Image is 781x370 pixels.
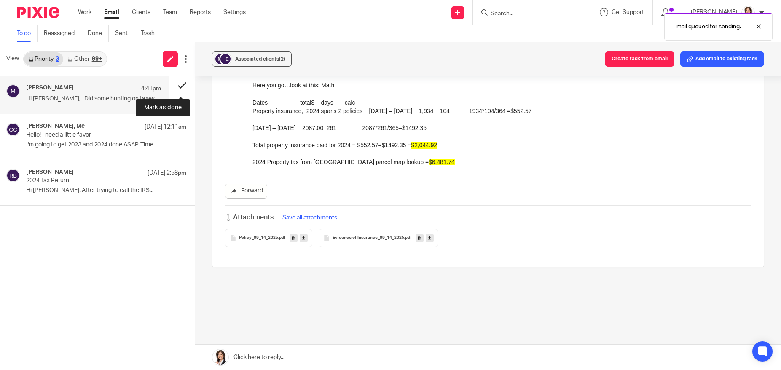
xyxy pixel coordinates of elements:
[404,235,412,240] span: .pdf
[278,235,286,240] span: .pdf
[225,213,273,222] h3: Attachments
[163,8,177,16] a: Team
[26,141,186,149] p: I'm going to get 2023 and 2024 done ASAP. Time...
[44,25,81,42] a: Reassigned
[214,53,227,65] img: svg%3E
[235,57,285,62] span: Associated clients
[141,25,161,42] a: Trash
[17,7,59,18] img: Pixie
[26,132,154,139] p: Hello! I need a little favor
[319,229,438,247] button: Evidence of Insurance_09_14_2025.pdf
[104,8,119,16] a: Email
[26,123,85,130] h4: [PERSON_NAME], Me
[158,95,185,102] span: $2,044.92
[63,52,106,66] a: Other99+
[741,6,755,19] img: BW%20Website%203%20-%20square.jpg
[190,8,211,16] a: Reports
[24,52,63,66] a: Priority3
[115,25,134,42] a: Sent
[145,123,186,131] p: [DATE] 12:11am
[280,213,340,222] button: Save all attachments
[225,229,312,247] button: Policy_09_14_2025.pdf
[141,84,161,93] p: 4:41pm
[26,84,74,92] h4: [PERSON_NAME]
[26,169,74,176] h4: [PERSON_NAME]
[225,184,267,199] a: Forward
[279,57,285,62] span: (2)
[239,235,278,240] span: Policy_09_14_2025
[223,8,246,16] a: Settings
[17,25,38,42] a: To do
[605,51,674,67] button: Create task from email
[680,51,764,67] button: Add email to existing task
[26,177,154,184] p: 2024 Tax Return
[673,22,741,31] p: Email queued for sending.
[88,25,109,42] a: Done
[26,187,186,194] p: Hi [PERSON_NAME], After trying to call the IRS...
[6,84,20,98] img: svg%3E
[56,56,59,62] div: 3
[26,95,161,103] p: Hi [PERSON_NAME], Did some hunting on taxes...
[92,56,102,62] div: 99+
[78,8,91,16] a: Work
[333,235,404,240] span: Evidence of Insurance_09_14_2025
[212,51,292,67] button: Associated clients(2)
[219,53,232,65] img: svg%3E
[6,123,20,136] img: svg%3E
[148,169,186,177] p: [DATE] 2:58pm
[6,169,20,182] img: svg%3E
[176,112,202,119] span: $6,481.74
[6,54,19,63] span: View
[132,8,150,16] a: Clients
